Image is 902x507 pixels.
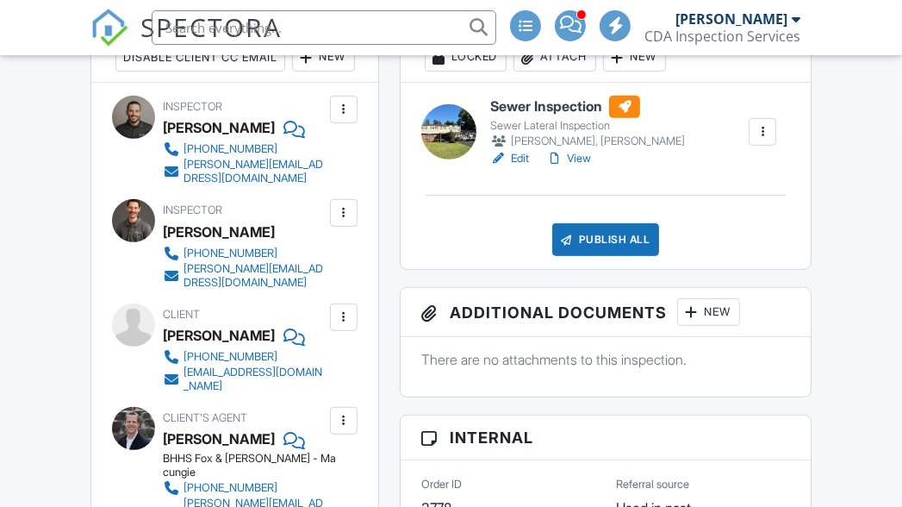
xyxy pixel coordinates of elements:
[184,142,277,156] div: [PHONE_NUMBER]
[152,10,496,45] input: Search everything...
[184,366,326,393] div: [EMAIL_ADDRESS][DOMAIN_NAME]
[163,262,326,290] a: [PERSON_NAME][EMAIL_ADDRESS][DOMAIN_NAME]
[616,477,689,492] label: Referral source
[163,479,326,497] a: [PHONE_NUMBER]
[490,150,529,167] a: Edit
[490,133,685,150] div: [PERSON_NAME], [PERSON_NAME]
[90,23,282,59] a: SPECTORA
[184,262,326,290] div: [PERSON_NAME][EMAIL_ADDRESS][DOMAIN_NAME]
[401,416,812,460] h3: Internal
[292,44,355,72] div: New
[675,10,787,28] div: [PERSON_NAME]
[90,9,128,47] img: The Best Home Inspection Software - Spectora
[184,481,277,495] div: [PHONE_NUMBER]
[421,477,462,492] label: Order ID
[163,141,326,158] a: [PHONE_NUMBER]
[163,219,275,245] div: [PERSON_NAME]
[677,298,740,326] div: New
[184,158,326,185] div: [PERSON_NAME][EMAIL_ADDRESS][DOMAIN_NAME]
[163,426,275,452] div: [PERSON_NAME]
[490,119,685,133] div: Sewer Lateral Inspection
[552,223,660,256] div: Publish All
[163,322,275,348] div: [PERSON_NAME]
[163,203,222,216] span: Inspector
[546,150,591,167] a: View
[421,350,791,369] p: There are no attachments to this inspection.
[490,96,685,151] a: Sewer Inspection Sewer Lateral Inspection [PERSON_NAME], [PERSON_NAME]
[163,115,275,141] div: [PERSON_NAME]
[163,158,326,185] a: [PERSON_NAME][EMAIL_ADDRESS][DOMAIN_NAME]
[163,411,247,424] span: Client's Agent
[401,288,812,337] h3: Additional Documents
[163,452,339,479] div: BHHS Fox & [PERSON_NAME] - Macungie
[163,245,326,262] a: [PHONE_NUMBER]
[163,308,200,321] span: Client
[163,366,326,393] a: [EMAIL_ADDRESS][DOMAIN_NAME]
[644,28,800,45] div: CDA Inspection Services
[163,348,326,366] a: [PHONE_NUMBER]
[603,44,666,72] div: New
[163,100,222,113] span: Inspector
[513,44,596,72] div: Attach
[425,44,507,72] div: Locked
[490,96,685,118] h6: Sewer Inspection
[184,350,277,364] div: [PHONE_NUMBER]
[184,247,277,260] div: [PHONE_NUMBER]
